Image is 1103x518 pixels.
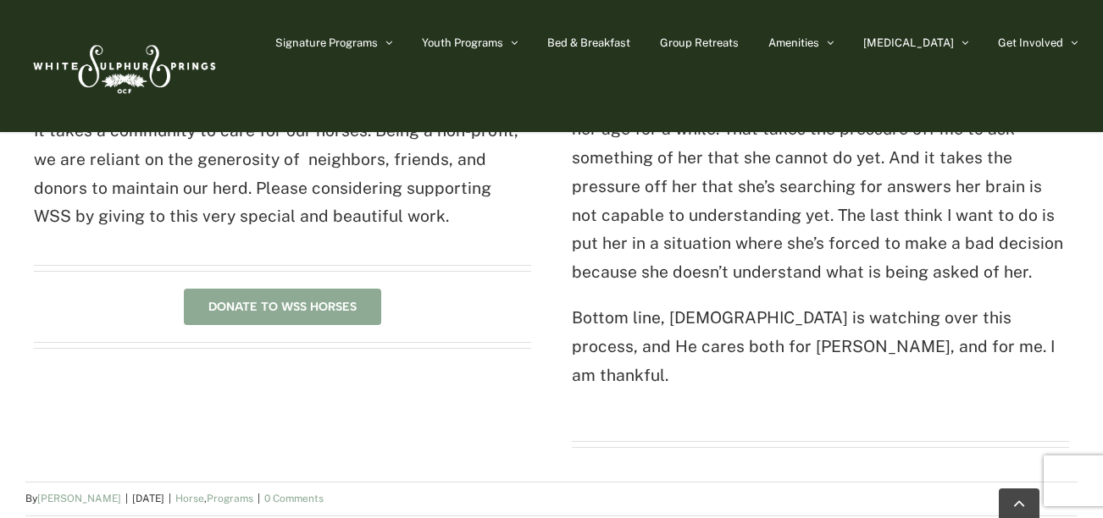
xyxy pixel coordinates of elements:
[253,493,264,504] span: |
[207,493,253,504] a: Programs
[768,37,819,48] span: Amenities
[37,493,121,504] a: [PERSON_NAME]
[132,493,164,504] span: [DATE]
[164,493,175,504] span: |
[422,37,503,48] span: Youth Programs
[572,304,1069,389] p: Bottom line, [DEMOGRAPHIC_DATA] is watching over this process, and He cares both for [PERSON_NAME...
[264,493,324,504] a: 0 Comments
[863,37,954,48] span: [MEDICAL_DATA]
[275,37,378,48] span: Signature Programs
[121,493,132,504] span: |
[184,289,381,325] a: Donate to WSS Horses
[208,300,357,314] span: Donate to WSS Horses
[34,117,531,231] p: It takes a community to care for our horses. Being a non-profit, we are reliant on the generosity...
[660,37,739,48] span: Group Retreats
[175,493,204,504] a: Horse
[998,37,1063,48] span: Get Involved
[547,37,630,48] span: Bed & Breakfast
[572,86,1069,287] p: Message from [DEMOGRAPHIC_DATA], slow down. I need to let her age for a while. That takes the pre...
[25,26,220,106] img: White Sulphur Springs Logo
[25,487,1078,511] div: By ,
